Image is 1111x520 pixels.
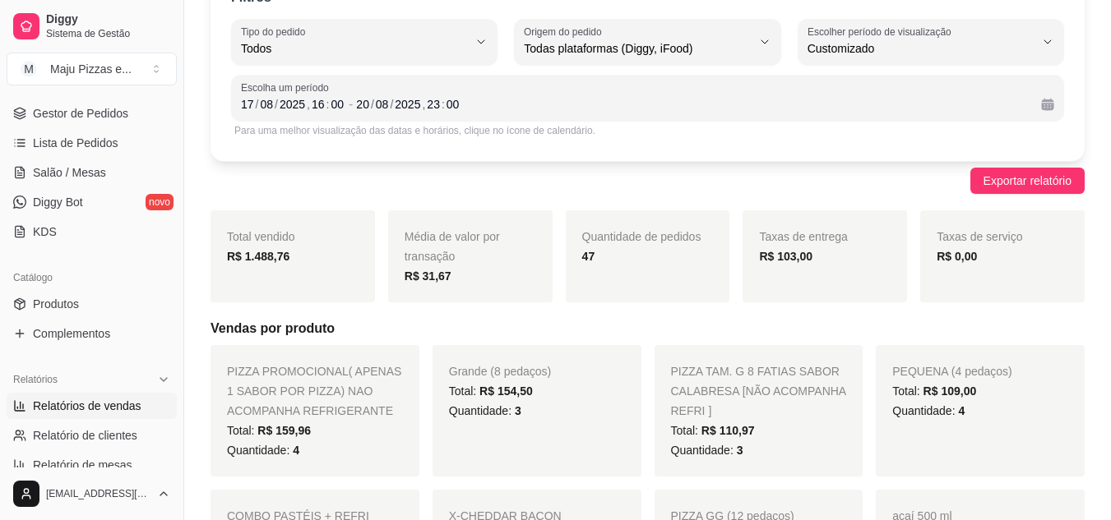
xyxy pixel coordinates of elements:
a: Salão / Mesas [7,159,177,186]
div: / [369,96,376,113]
div: hora, Data final, [425,96,442,113]
a: Relatório de mesas [7,452,177,478]
span: Diggy Bot [33,194,83,210]
span: Quantidade: [892,404,965,417]
strong: R$ 103,00 [759,250,812,263]
span: Relatório de mesas [33,457,132,473]
button: Calendário [1035,91,1061,117]
div: : [325,96,331,113]
span: R$ 154,50 [479,384,533,398]
strong: 47 [582,250,595,263]
span: Gestor de Pedidos [33,105,128,122]
span: Todas plataformas (Diggy, iFood) [524,40,751,57]
div: minuto, Data final, [445,96,461,113]
div: mês, Data final, [374,96,391,113]
div: ano, Data inicial, [278,96,307,113]
a: Relatório de clientes [7,422,177,449]
span: R$ 110,97 [701,424,755,437]
span: R$ 159,96 [257,424,311,437]
button: [EMAIL_ADDRESS][DOMAIN_NAME] [7,474,177,513]
button: Escolher período de visualizaçãoCustomizado [798,19,1064,65]
div: hora, Data inicial, [310,96,326,113]
span: Total: [892,384,976,398]
span: Customizado [808,40,1035,57]
span: Total: [449,384,533,398]
a: Complementos [7,320,177,347]
span: Complementos [33,325,110,342]
div: , [420,96,427,113]
span: PIZZA PROMOCIONAL( APENAS 1 SABOR POR PIZZA) NAO ACOMPANHA REFRIGERANTE [227,365,401,417]
span: Quantidade de pedidos [582,230,701,243]
span: 4 [293,444,299,457]
span: KDS [33,223,57,240]
span: Exportar relatório [984,172,1072,190]
strong: R$ 31,67 [405,269,451,283]
label: Origem do pedido [524,25,607,39]
div: dia, Data inicial, [239,96,256,113]
div: Data inicial [241,94,345,114]
div: / [273,96,280,113]
div: dia, Data final, [354,96,371,113]
span: PEQUENA (4 pedaços) [892,365,1012,378]
div: Maju Pizzas e ... [50,61,132,77]
a: Diggy Botnovo [7,189,177,215]
span: Todos [241,40,468,57]
label: Tipo do pedido [241,25,311,39]
a: KDS [7,219,177,245]
span: Quantidade: [671,444,743,457]
div: / [388,96,395,113]
a: Gestor de Pedidos [7,100,177,127]
span: [EMAIL_ADDRESS][DOMAIN_NAME] [46,487,150,500]
span: Relatórios de vendas [33,398,141,414]
span: R$ 109,00 [924,384,977,398]
a: Produtos [7,291,177,317]
div: minuto, Data inicial, [329,96,345,113]
span: Quantidade: [449,404,521,417]
span: Escolha um período [241,81,1054,94]
a: Relatórios de vendas [7,393,177,419]
button: Origem do pedidoTodas plataformas (Diggy, iFood) [514,19,780,65]
button: Tipo do pedidoTodos [231,19,498,65]
div: Data final [356,94,1028,114]
a: Lista de Pedidos [7,130,177,156]
div: / [254,96,261,113]
div: Para uma melhor visualização das datas e horários, clique no ícone de calendário. [234,124,1061,137]
button: Select a team [7,53,177,85]
h5: Vendas por produto [211,319,1085,338]
span: Relatórios [13,373,58,386]
div: : [440,96,447,113]
span: PIZZA TAM. G 8 FATIAS SABOR CALABRESA [NÃO ACOMPANHA REFRI ] [671,365,846,417]
span: Produtos [33,296,79,312]
a: DiggySistema de Gestão [7,7,177,46]
span: 3 [515,404,521,417]
span: Total: [671,424,755,437]
span: - [349,94,353,114]
span: Taxas de serviço [937,230,1022,243]
span: Total vendido [227,230,295,243]
strong: R$ 1.488,76 [227,250,289,263]
span: Grande (8 pedaços) [449,365,552,378]
span: Lista de Pedidos [33,135,118,151]
div: , [305,96,312,113]
div: mês, Data inicial, [258,96,275,113]
span: Sistema de Gestão [46,27,170,40]
div: Catálogo [7,265,177,291]
span: Média de valor por transação [405,230,500,263]
span: Quantidade: [227,444,299,457]
button: Exportar relatório [970,168,1085,194]
span: Relatório de clientes [33,427,137,444]
strong: R$ 0,00 [937,250,977,263]
span: Diggy [46,12,170,27]
span: Salão / Mesas [33,164,106,181]
span: M [21,61,37,77]
span: Taxas de entrega [759,230,847,243]
label: Escolher período de visualização [808,25,956,39]
span: 3 [737,444,743,457]
span: Total: [227,424,311,437]
span: 4 [958,404,965,417]
div: ano, Data final, [393,96,422,113]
